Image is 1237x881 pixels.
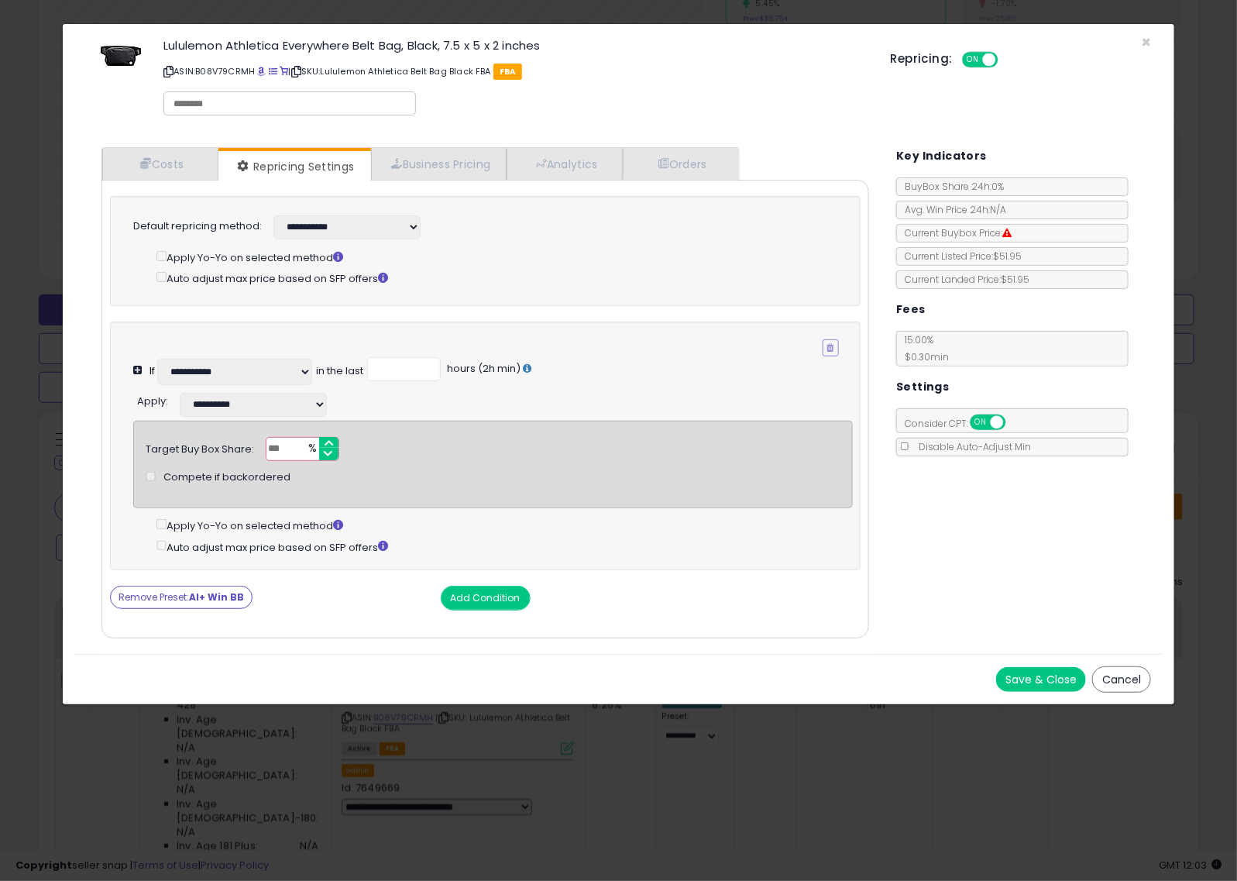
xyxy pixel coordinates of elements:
[623,148,737,180] a: Orders
[897,180,1004,193] span: BuyBox Share 24h: 0%
[507,148,623,180] a: Analytics
[163,470,290,485] span: Compete if backordered
[896,146,987,166] h5: Key Indicators
[964,53,983,67] span: ON
[896,300,926,319] h5: Fees
[1092,666,1151,693] button: Cancel
[218,151,370,182] a: Repricing Settings
[156,269,839,286] div: Auto adjust max price based on SFP offers
[299,438,324,461] span: %
[897,273,1029,286] span: Current Landed Price: $51.95
[110,586,253,609] button: Remove Preset:
[971,416,991,429] span: ON
[1002,229,1012,238] i: Suppressed Buy Box
[133,219,262,234] label: Default repricing method:
[911,440,1031,453] span: Disable Auto-Adjust Min
[269,65,277,77] a: All offer listings
[1004,416,1029,429] span: OFF
[163,40,868,51] h3: Lululemon Athletica Everywhere Belt Bag, Black, 7.5 x 5 x 2 inches
[371,148,507,180] a: Business Pricing
[995,53,1020,67] span: OFF
[156,516,853,533] div: Apply Yo-Yo on selected method
[493,64,522,80] span: FBA
[316,364,363,379] div: in the last
[1141,31,1151,53] span: ×
[163,59,868,84] p: ASIN: B08V79CRMH | SKU: Lululemon Athletica Belt Bag Black FBA
[897,350,949,363] span: $0.30 min
[137,389,168,409] div: :
[897,226,1012,239] span: Current Buybox Price:
[257,65,266,77] a: BuyBox page
[137,394,166,408] span: Apply
[896,377,949,397] h5: Settings
[897,333,949,363] span: 15.00 %
[146,437,254,457] div: Target Buy Box Share:
[445,361,521,376] span: hours (2h min)
[897,250,1022,263] span: Current Listed Price: $51.95
[98,40,144,67] img: 318Z5QYxzkL._SL60_.jpg
[280,65,288,77] a: Your listing only
[189,590,244,604] strong: AI+ Win BB
[441,586,531,611] button: Add Condition
[156,248,839,265] div: Apply Yo-Yo on selected method
[102,148,218,180] a: Costs
[156,538,853,555] div: Auto adjust max price based on SFP offers
[897,417,1026,430] span: Consider CPT:
[891,53,953,65] h5: Repricing:
[827,343,834,353] i: Remove Condition
[996,667,1086,692] button: Save & Close
[897,203,1006,216] span: Avg. Win Price 24h: N/A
